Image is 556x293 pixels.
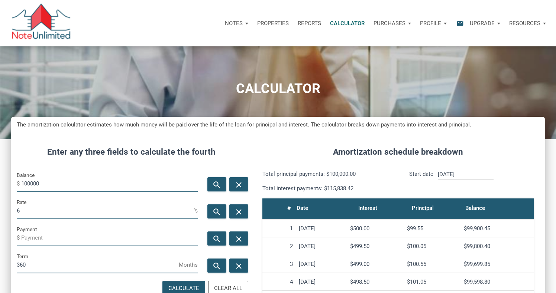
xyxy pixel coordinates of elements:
div: Date [297,203,308,213]
p: Start date [409,169,433,193]
div: Calculate [168,284,199,293]
div: $99,699.85 [464,261,531,267]
span: % [194,205,198,217]
button: Resources [505,12,550,34]
input: Payment [21,230,198,246]
span: $ [17,178,21,190]
h4: Enter any three fields to calculate the fourth [17,146,246,158]
img: NoteUnlimited [11,4,71,43]
button: Reports [293,12,326,34]
div: Principal [412,203,434,213]
div: 4 [265,279,293,285]
label: Rate [17,198,26,207]
div: $499.00 [350,261,401,267]
div: [DATE] [299,261,344,267]
a: Properties [253,12,293,34]
button: close [229,177,248,191]
i: search [212,180,221,189]
button: email [451,12,465,34]
div: 3 [265,261,293,267]
label: Balance [17,171,35,180]
button: close [229,231,248,246]
input: Rate [17,203,194,219]
i: close [235,207,243,216]
p: Upgrade [470,20,495,27]
a: Calculator [326,12,369,34]
p: Profile [420,20,441,27]
p: Notes [225,20,243,27]
i: close [235,180,243,189]
h5: The amortization calculator estimates how much money will be paid over the life of the loan for p... [17,121,539,129]
div: $99,598.80 [464,279,531,285]
p: Resources [509,20,540,27]
i: close [235,234,243,243]
div: [DATE] [299,279,344,285]
div: $100.05 [407,243,458,250]
button: search [207,204,226,218]
p: Purchases [374,20,405,27]
div: # [287,203,291,213]
label: Payment [17,225,37,234]
h4: Amortization schedule breakdown [257,146,539,158]
button: Notes [220,12,253,34]
p: Reports [298,20,321,27]
i: email [456,19,465,27]
i: search [212,207,221,216]
div: $100.55 [407,261,458,267]
button: Profile [416,12,451,34]
div: Balance [465,203,485,213]
button: close [229,204,248,218]
label: Term [17,252,28,261]
button: search [207,231,226,246]
div: Interest [358,203,377,213]
button: close [229,259,248,273]
p: Properties [257,20,289,27]
p: Calculator [330,20,365,27]
button: Upgrade [465,12,505,34]
div: 1 [265,225,293,232]
div: $99,800.40 [464,243,531,250]
div: $500.00 [350,225,401,232]
span: Months [179,259,198,271]
div: $99,900.45 [464,225,531,232]
input: Balance [21,175,198,192]
span: $ [17,232,21,244]
div: Clear All [214,284,242,293]
input: Term [17,257,179,273]
p: Total interest payments: $115,838.42 [262,184,392,193]
i: search [212,234,221,243]
div: $498.50 [350,279,401,285]
p: Total principal payments: $100,000.00 [262,169,392,178]
div: [DATE] [299,243,344,250]
div: $101.05 [407,279,458,285]
div: 2 [265,243,293,250]
i: search [212,261,221,270]
div: $99.55 [407,225,458,232]
i: close [235,261,243,270]
button: Purchases [369,12,416,34]
div: $499.50 [350,243,401,250]
h1: CALCULATOR [6,81,550,96]
button: search [207,177,226,191]
button: search [207,259,226,273]
div: [DATE] [299,225,344,232]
